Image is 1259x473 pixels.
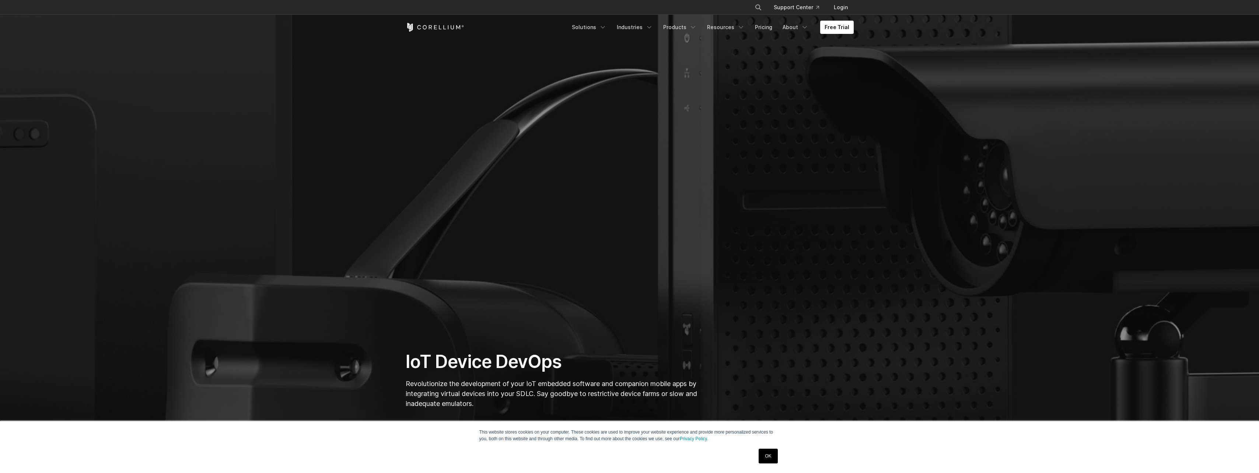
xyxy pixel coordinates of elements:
a: Products [659,21,701,34]
a: Login [828,1,854,14]
a: Privacy Policy. [680,436,708,441]
div: Navigation Menu [746,1,854,14]
a: Solutions [567,21,611,34]
button: Search [752,1,765,14]
a: Free Trial [820,21,854,34]
a: OK [759,449,777,463]
h1: IoT Device DevOps [406,351,699,373]
p: This website stores cookies on your computer. These cookies are used to improve your website expe... [479,429,780,442]
a: Industries [612,21,657,34]
a: About [778,21,813,34]
div: Navigation Menu [567,21,854,34]
a: Support Center [768,1,825,14]
span: Revolutionize the development of your IoT embedded software and companion mobile apps by integrat... [406,380,697,407]
a: Pricing [751,21,777,34]
a: Corellium Home [406,23,464,32]
a: Resources [703,21,749,34]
